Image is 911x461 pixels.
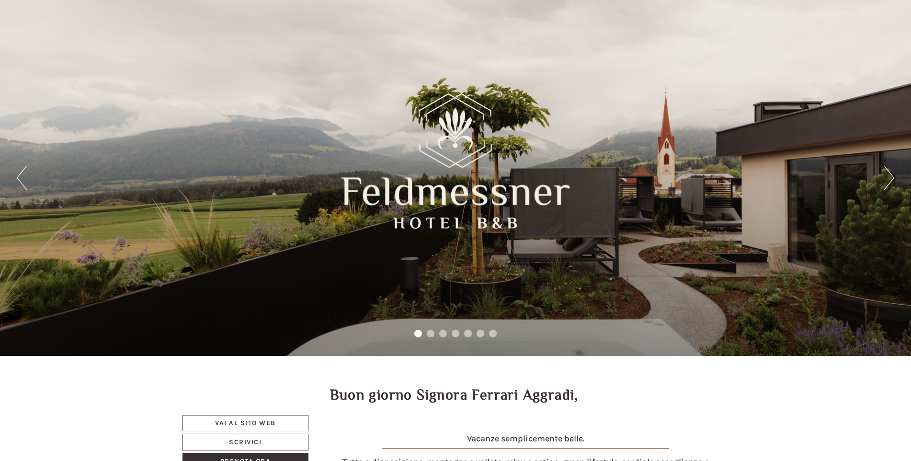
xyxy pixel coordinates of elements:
[17,166,27,190] button: Previous
[337,434,715,453] h4: Vacanze semplicemente belle.
[382,448,669,449] img: image
[182,415,308,431] a: Vai al sito web
[330,387,579,403] h1: Buon giorno Signora Ferrari Aggradi,
[182,434,308,450] a: Scrivici
[884,166,894,190] button: Next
